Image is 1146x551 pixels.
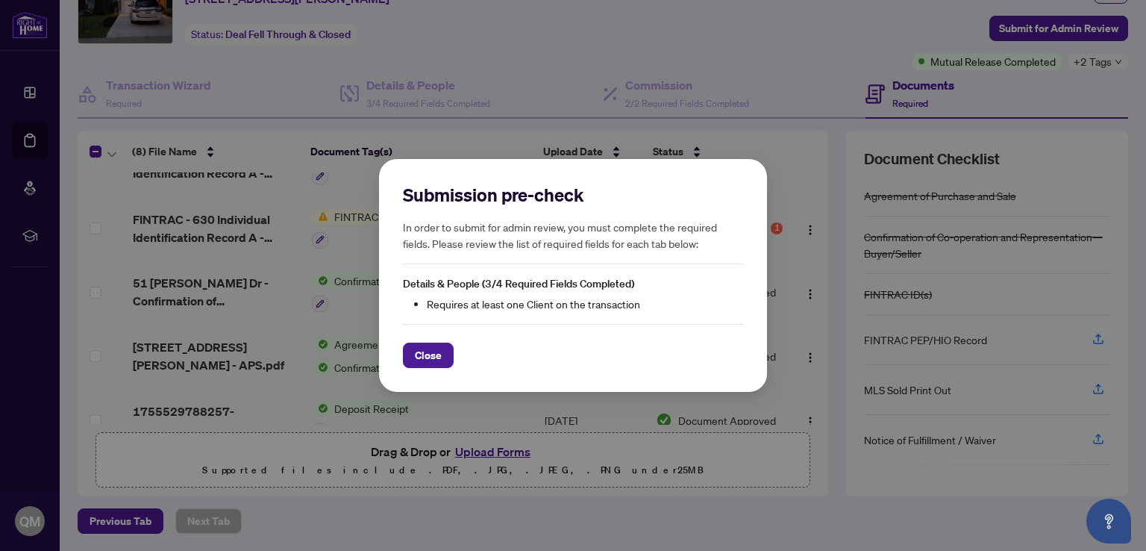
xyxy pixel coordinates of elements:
[427,296,743,312] li: Requires at least one Client on the transaction
[403,219,743,252] h5: In order to submit for admin review, you must complete the required fields. Please review the lis...
[403,343,454,368] button: Close
[1086,499,1131,544] button: Open asap
[403,183,743,207] h2: Submission pre-check
[403,277,634,290] span: Details & People (3/4 Required Fields Completed)
[415,343,442,367] span: Close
